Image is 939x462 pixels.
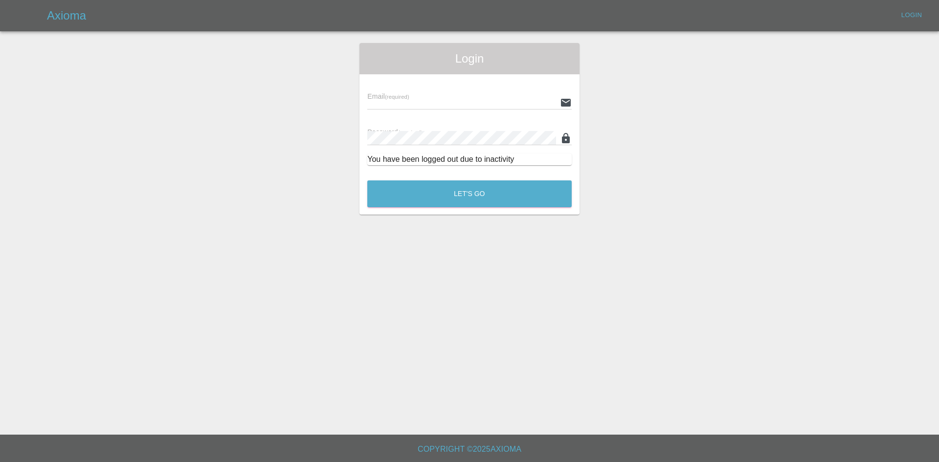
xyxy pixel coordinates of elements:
h6: Copyright © 2025 Axioma [8,442,931,456]
h5: Axioma [47,8,86,23]
span: Password [367,128,422,136]
span: Email [367,92,409,100]
a: Login [896,8,927,23]
button: Let's Go [367,180,572,207]
span: Login [367,51,572,66]
small: (required) [398,130,423,135]
small: (required) [385,94,409,100]
div: You have been logged out due to inactivity [367,154,572,165]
